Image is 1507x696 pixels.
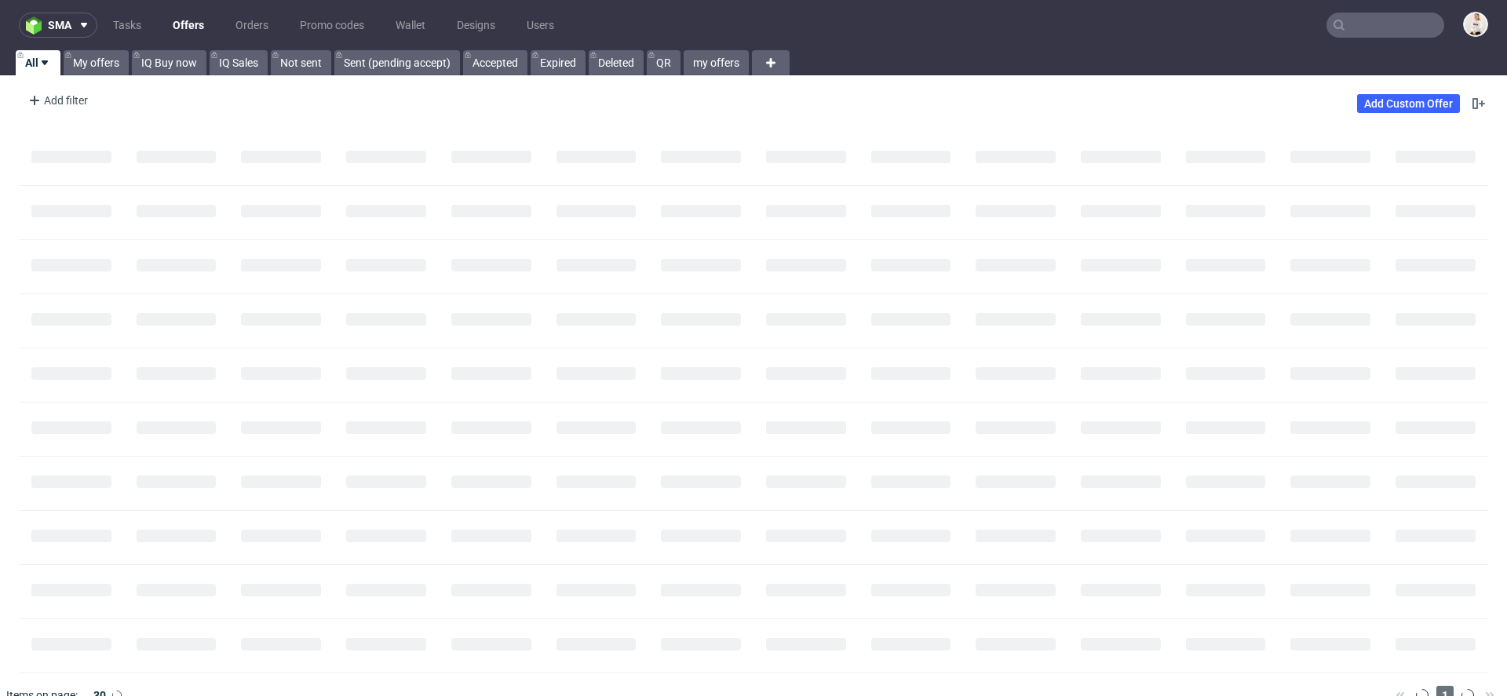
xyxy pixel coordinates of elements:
[684,50,749,75] a: my offers
[589,50,644,75] a: Deleted
[64,50,129,75] a: My offers
[26,16,48,35] img: logo
[132,50,206,75] a: IQ Buy now
[271,50,331,75] a: Not sent
[463,50,527,75] a: Accepted
[334,50,460,75] a: Sent (pending accept)
[210,50,268,75] a: IQ Sales
[226,13,278,38] a: Orders
[16,50,60,75] a: All
[1465,13,1487,35] img: Mari Fok
[290,13,374,38] a: Promo codes
[647,50,681,75] a: QR
[531,50,586,75] a: Expired
[1357,94,1460,113] a: Add Custom Offer
[386,13,435,38] a: Wallet
[163,13,213,38] a: Offers
[48,20,71,31] span: sma
[22,88,91,113] div: Add filter
[19,13,97,38] button: sma
[447,13,505,38] a: Designs
[104,13,151,38] a: Tasks
[517,13,564,38] a: Users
